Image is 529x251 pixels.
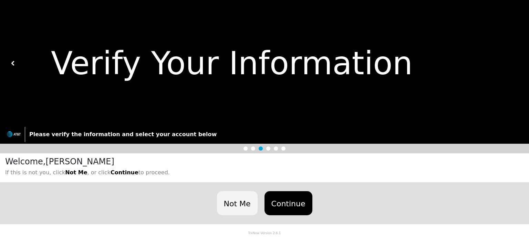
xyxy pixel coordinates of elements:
[264,191,312,215] button: Continue
[65,169,87,176] b: Not Me
[111,169,138,176] b: Continue
[11,61,15,66] img: white carat left
[217,191,258,215] button: Not Me
[5,169,526,176] h6: If this is not you, click , or click to proceed.
[29,131,217,138] strong: Please verify the information and select your account below
[5,157,526,167] h4: Welcome, [PERSON_NAME]
[7,131,21,137] img: trx now logo
[15,40,519,87] div: Verify Your Information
